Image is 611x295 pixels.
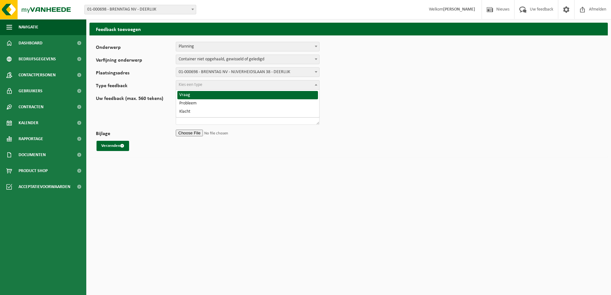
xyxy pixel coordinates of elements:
[19,163,48,179] span: Product Shop
[177,99,318,108] li: Probleem
[19,115,38,131] span: Kalender
[19,99,43,115] span: Contracten
[96,96,176,125] label: Uw feedback (max. 560 tekens)
[19,83,43,99] span: Gebruikers
[177,108,318,116] li: Klacht
[177,91,318,99] li: Vraag
[96,58,176,64] label: Verfijning onderwerp
[19,147,46,163] span: Documenten
[19,19,38,35] span: Navigatie
[19,179,70,195] span: Acceptatievoorwaarden
[96,71,176,77] label: Plaatsingsadres
[96,83,176,90] label: Type feedback
[19,131,43,147] span: Rapportage
[89,23,608,35] h2: Feedback toevoegen
[96,131,176,138] label: Bijlage
[176,42,319,51] span: Planning
[85,5,196,14] span: 01-000698 - BRENNTAG NV - DEERLIJK
[84,5,196,14] span: 01-000698 - BRENNTAG NV - DEERLIJK
[19,51,56,67] span: Bedrijfsgegevens
[176,55,319,64] span: Container niet opgehaald, gewisseld of geledigd
[19,35,43,51] span: Dashboard
[176,68,319,77] span: 01-000698 - BRENNTAG NV - NIJVERHEIDSLAAN 38 - DEERLIJK
[19,67,56,83] span: Contactpersonen
[96,45,176,51] label: Onderwerp
[443,7,475,12] strong: [PERSON_NAME]
[179,82,202,87] span: Kies een type
[176,67,320,77] span: 01-000698 - BRENNTAG NV - NIJVERHEIDSLAAN 38 - DEERLIJK
[97,141,129,151] button: Verzenden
